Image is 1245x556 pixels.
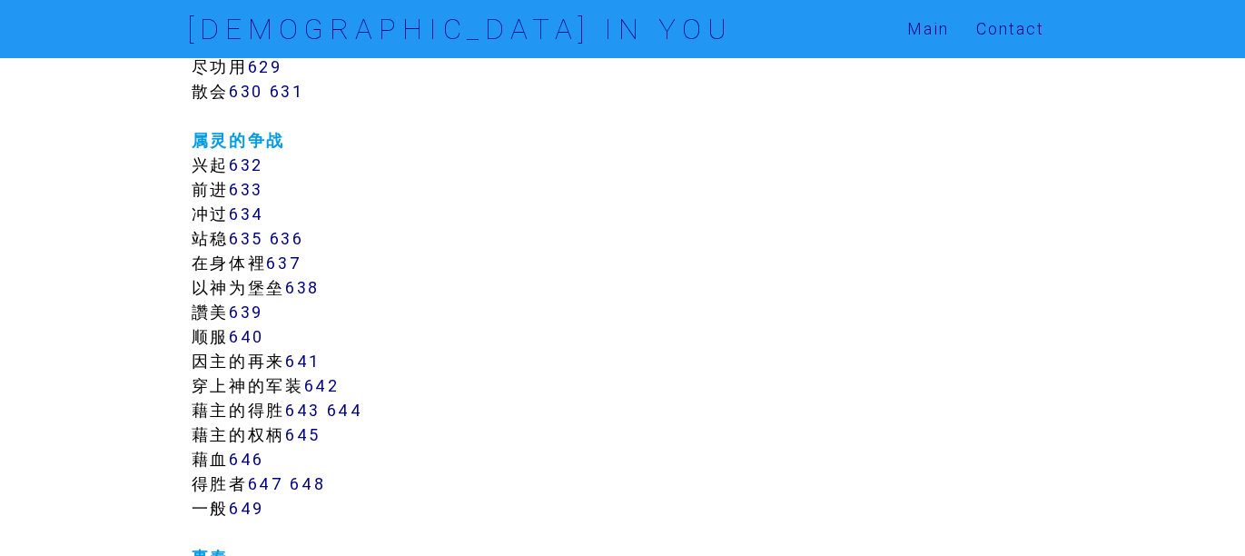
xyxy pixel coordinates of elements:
a: 643 [285,400,321,421]
a: 647 [248,473,284,494]
a: 629 [248,56,282,77]
a: 636 [270,228,304,249]
a: 634 [229,204,264,224]
a: 属灵的争战 [192,130,285,151]
a: 648 [290,473,325,494]
a: 633 [229,179,263,200]
a: 639 [229,302,263,323]
a: 649 [229,498,264,519]
a: 638 [285,277,320,298]
iframe: Chat [1168,474,1231,542]
a: 630 [229,81,263,102]
a: 644 [327,400,363,421]
a: 646 [229,449,264,470]
a: 645 [285,424,321,445]
a: 640 [229,326,264,347]
a: 632 [229,154,263,175]
a: 642 [304,375,340,396]
a: 637 [266,253,301,273]
a: 631 [270,81,304,102]
a: 641 [285,351,321,372]
a: 635 [229,228,263,249]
